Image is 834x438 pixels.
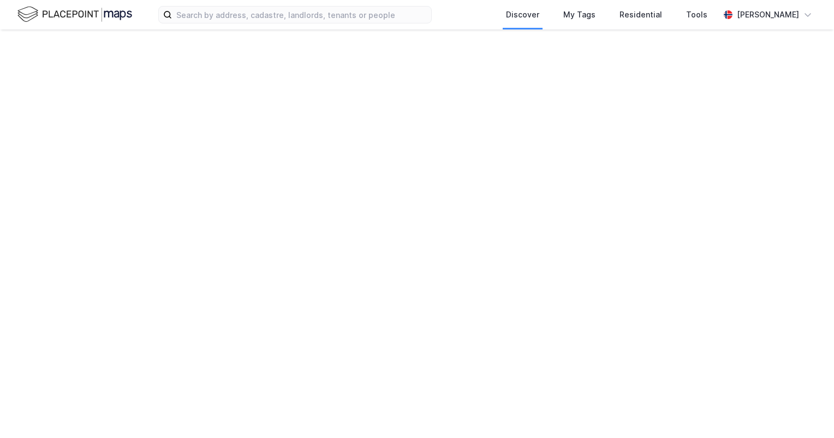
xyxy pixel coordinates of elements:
[737,8,799,21] div: [PERSON_NAME]
[779,386,834,438] iframe: Chat Widget
[686,8,707,21] div: Tools
[563,8,595,21] div: My Tags
[506,8,539,21] div: Discover
[17,5,132,24] img: logo.f888ab2527a4732fd821a326f86c7f29.svg
[172,7,431,23] input: Search by address, cadastre, landlords, tenants or people
[619,8,662,21] div: Residential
